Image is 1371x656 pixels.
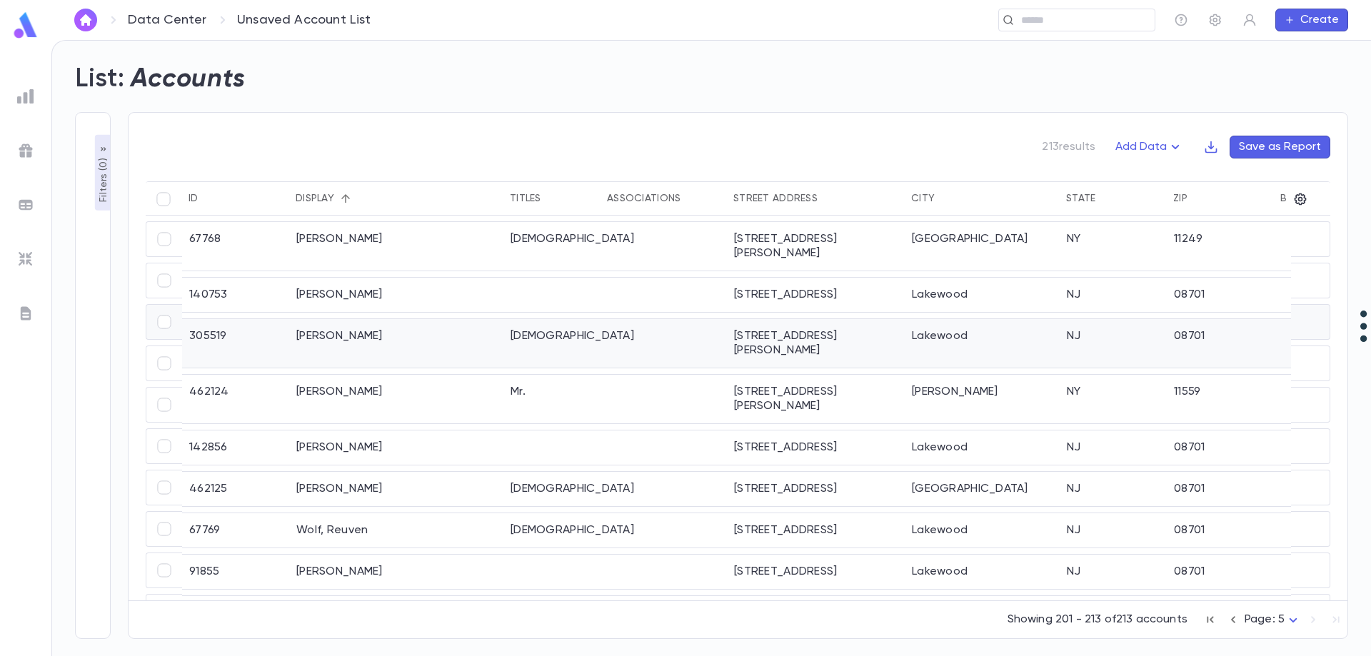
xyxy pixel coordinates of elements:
[905,222,1060,271] div: [GEOGRAPHIC_DATA]
[911,193,935,204] div: City
[727,555,905,589] div: [STREET_ADDRESS]
[905,278,1060,312] div: Lakewood
[296,193,334,204] div: Display
[189,193,199,204] div: ID
[503,222,601,271] div: [DEMOGRAPHIC_DATA]
[11,11,40,39] img: logo
[503,596,601,630] div: [DEMOGRAPHIC_DATA]
[607,193,681,204] div: Associations
[182,430,289,465] div: 142856
[510,193,541,204] div: Titles
[727,513,905,547] div: [STREET_ADDRESS]
[75,64,125,95] h2: List:
[1275,9,1348,31] button: Create
[182,375,289,423] div: 462124
[1060,555,1167,589] div: NJ
[182,222,289,271] div: 67768
[503,375,601,423] div: Mr.
[1167,472,1274,506] div: 08701
[95,135,112,211] button: Filters (0)
[733,193,818,204] div: Street Address
[503,513,601,547] div: [DEMOGRAPHIC_DATA]
[727,375,905,423] div: [STREET_ADDRESS][PERSON_NAME]
[905,430,1060,465] div: Lakewood
[1230,136,1330,158] button: Save as Report
[17,142,34,159] img: campaigns_grey.99e729a5f7ee94e3726e6486bddda8f1.svg
[128,12,206,28] a: Data Center
[1060,375,1167,423] div: NY
[17,88,34,105] img: reports_grey.c525e4749d1bce6a11f5fe2a8de1b229.svg
[96,155,111,202] p: Filters ( 0 )
[1060,430,1167,465] div: NJ
[182,278,289,312] div: 140753
[334,187,357,210] button: Sort
[905,319,1060,368] div: Lakewood
[289,222,503,271] div: [PERSON_NAME]
[17,196,34,213] img: batches_grey.339ca447c9d9533ef1741baa751efc33.svg
[1167,375,1274,423] div: 11559
[1060,319,1167,368] div: NJ
[1060,513,1167,547] div: NJ
[1167,430,1274,465] div: 08701
[1167,555,1274,589] div: 08701
[289,278,503,312] div: [PERSON_NAME]
[1107,136,1192,158] button: Add Data
[17,305,34,322] img: letters_grey.7941b92b52307dd3b8a917253454ce1c.svg
[182,319,289,368] div: 305519
[1167,222,1274,271] div: 11249
[905,472,1060,506] div: [GEOGRAPHIC_DATA]
[727,472,905,506] div: [STREET_ADDRESS]
[905,555,1060,589] div: Lakewood
[905,513,1060,547] div: Lakewood
[289,555,503,589] div: [PERSON_NAME]
[727,596,905,630] div: [STREET_ADDRESS]
[289,319,503,368] div: [PERSON_NAME]
[905,375,1060,423] div: [PERSON_NAME]
[727,222,905,271] div: [STREET_ADDRESS][PERSON_NAME]
[289,472,503,506] div: [PERSON_NAME]
[1066,193,1095,204] div: State
[289,375,503,423] div: [PERSON_NAME]
[905,596,1060,630] div: Lakewood
[1060,278,1167,312] div: NJ
[237,12,371,28] p: Unsaved Account List
[1173,193,1187,204] div: Zip
[182,555,289,589] div: 91855
[289,513,503,547] div: Wolf, Reuven
[1167,278,1274,312] div: 08701
[503,319,601,368] div: [DEMOGRAPHIC_DATA]
[1245,614,1285,625] span: Page: 5
[1060,596,1167,630] div: NJ
[182,472,289,506] div: 462125
[1042,140,1095,154] p: 213 results
[1167,319,1274,368] div: 08701
[182,513,289,547] div: 67769
[182,596,289,630] div: 98257
[289,430,503,465] div: [PERSON_NAME]
[17,251,34,268] img: imports_grey.530a8a0e642e233f2baf0ef88e8c9fcb.svg
[289,596,503,630] div: [PERSON_NAME]
[727,319,905,368] div: [STREET_ADDRESS][PERSON_NAME]
[1167,513,1274,547] div: 08701
[77,14,94,26] img: home_white.a664292cf8c1dea59945f0da9f25487c.svg
[727,430,905,465] div: [STREET_ADDRESS]
[1060,472,1167,506] div: NJ
[1060,222,1167,271] div: NY
[131,64,246,95] h2: Accounts
[727,278,905,312] div: [STREET_ADDRESS]
[1245,609,1302,631] div: Page: 5
[1167,596,1274,630] div: 08701
[503,472,601,506] div: [DEMOGRAPHIC_DATA]
[1008,612,1187,627] p: Showing 201 - 213 of 213 accounts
